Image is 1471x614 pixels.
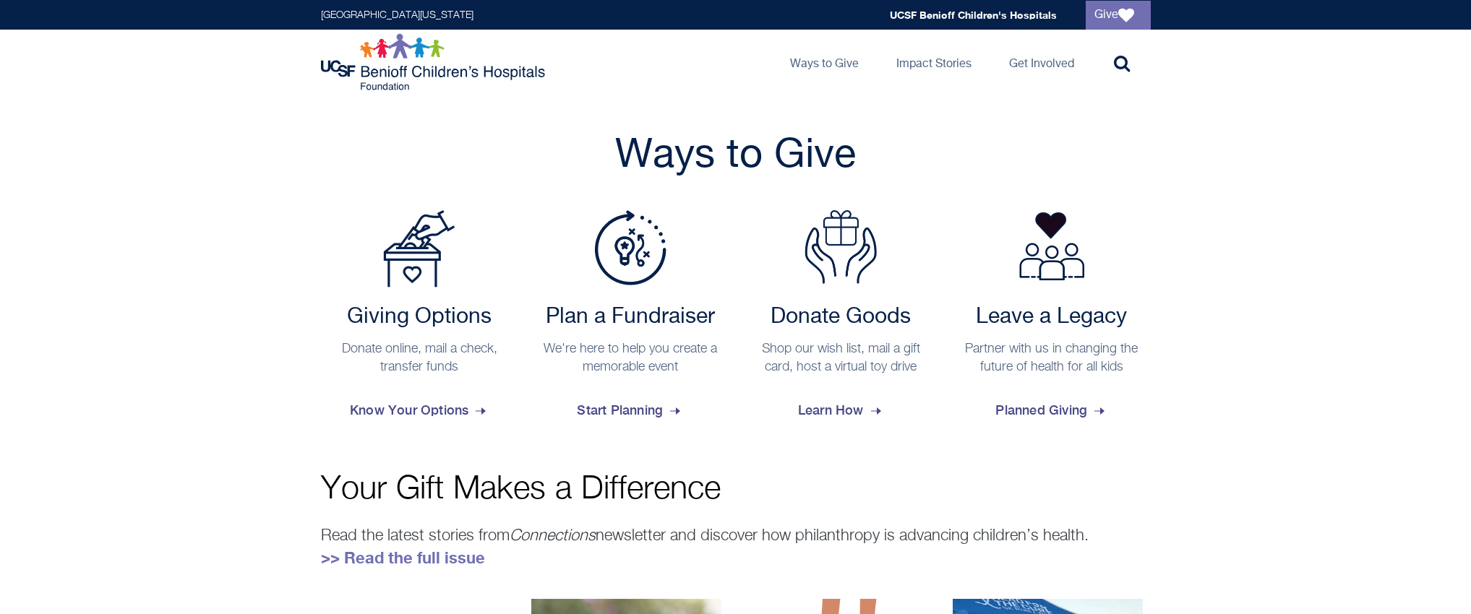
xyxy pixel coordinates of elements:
a: Ways to Give [779,30,870,95]
h2: Plan a Fundraiser [539,304,722,330]
span: Planned Giving [995,391,1107,430]
img: Donate Goods [805,210,877,284]
h2: Giving Options [328,304,512,330]
img: Payment Options [383,210,455,287]
span: Start Planning [577,391,683,430]
h2: Ways to Give [321,131,1151,181]
p: Donate online, mail a check, transfer funds [328,340,512,376]
a: Payment Options Giving Options Donate online, mail a check, transfer funds Know Your Options [321,210,519,430]
em: Connections [510,528,596,544]
p: Shop our wish list, mail a gift card, host a virtual toy drive [750,340,933,376]
span: Know Your Options [350,391,489,430]
p: Read the latest stories from newsletter and discover how philanthropy is advancing children’s hea... [321,524,1151,570]
a: Get Involved [998,30,1086,95]
p: Your Gift Makes a Difference [321,473,1151,506]
h2: Leave a Legacy [960,304,1144,330]
span: Learn How [798,391,884,430]
a: [GEOGRAPHIC_DATA][US_STATE] [321,10,473,20]
a: Donate Goods Donate Goods Shop our wish list, mail a gift card, host a virtual toy drive Learn How [742,210,940,430]
a: >> Read the full issue [321,548,485,567]
a: UCSF Benioff Children's Hospitals [890,9,1057,21]
a: Leave a Legacy Partner with us in changing the future of health for all kids Planned Giving [953,210,1151,430]
h2: Donate Goods [750,304,933,330]
p: Partner with us in changing the future of health for all kids [960,340,1144,376]
img: Plan a Fundraiser [594,210,666,285]
a: Give [1086,1,1151,30]
p: We're here to help you create a memorable event [539,340,722,376]
a: Impact Stories [885,30,983,95]
a: Plan a Fundraiser Plan a Fundraiser We're here to help you create a memorable event Start Planning [531,210,729,430]
img: Logo for UCSF Benioff Children's Hospitals Foundation [321,33,549,91]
